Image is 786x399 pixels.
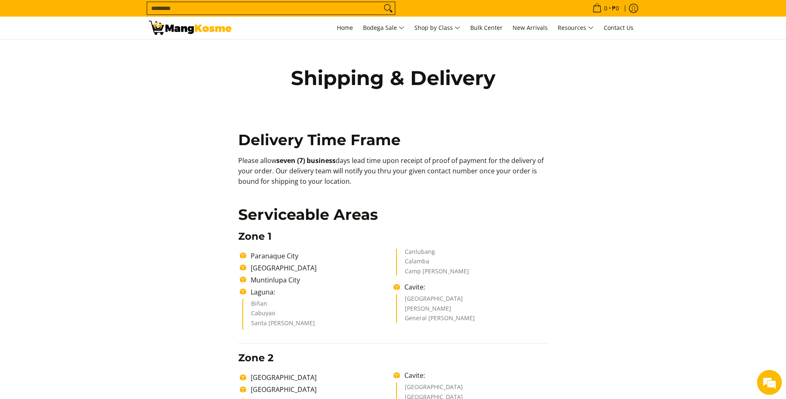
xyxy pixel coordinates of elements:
[337,24,353,32] span: Home
[410,17,464,39] a: Shop by Class
[251,310,386,320] li: Cabuyao
[247,287,394,297] li: Laguna:
[238,131,548,149] h2: Delivery Time Frame
[508,17,552,39] a: New Arrivals
[470,24,503,32] span: Bulk Center
[405,384,539,394] li: [GEOGRAPHIC_DATA]
[363,23,404,33] span: Bodega Sale
[405,258,539,268] li: Calamba
[600,17,638,39] a: Contact Us
[611,5,620,11] span: ₱0
[273,66,513,90] h1: Shipping & Delivery
[400,370,547,380] li: Cavite:
[238,156,548,195] p: Please allow days lead time upon receipt of proof of payment for the delivery of your order. Our ...
[405,249,539,259] li: Canlubang
[251,320,386,330] li: Santa [PERSON_NAME]
[247,263,394,273] li: [GEOGRAPHIC_DATA]
[405,268,539,276] li: Camp [PERSON_NAME]
[333,17,357,39] a: Home
[247,384,394,394] li: [GEOGRAPHIC_DATA]
[238,352,548,364] h3: Zone 2
[554,17,598,39] a: Resources
[466,17,507,39] a: Bulk Center
[558,23,594,33] span: Resources
[276,156,336,165] b: seven (7) business
[251,251,298,260] span: Paranaque City
[604,24,634,32] span: Contact Us
[238,230,548,243] h3: Zone 1
[405,315,539,323] li: General [PERSON_NAME]
[247,275,394,285] li: Muntinlupa City
[590,4,622,13] span: •
[238,205,548,224] h2: Serviceable Areas
[405,296,539,306] li: [GEOGRAPHIC_DATA]
[513,24,548,32] span: New Arrivals
[149,21,232,35] img: Shipping &amp; Delivery Page l Mang Kosme: Home Appliances Warehouse Sale!
[240,17,638,39] nav: Main Menu
[400,282,547,292] li: Cavite:
[247,372,394,382] li: [GEOGRAPHIC_DATA]
[382,2,395,15] button: Search
[603,5,609,11] span: 0
[251,301,386,311] li: Biñan
[359,17,409,39] a: Bodega Sale
[414,23,460,33] span: Shop by Class
[405,306,539,316] li: [PERSON_NAME]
